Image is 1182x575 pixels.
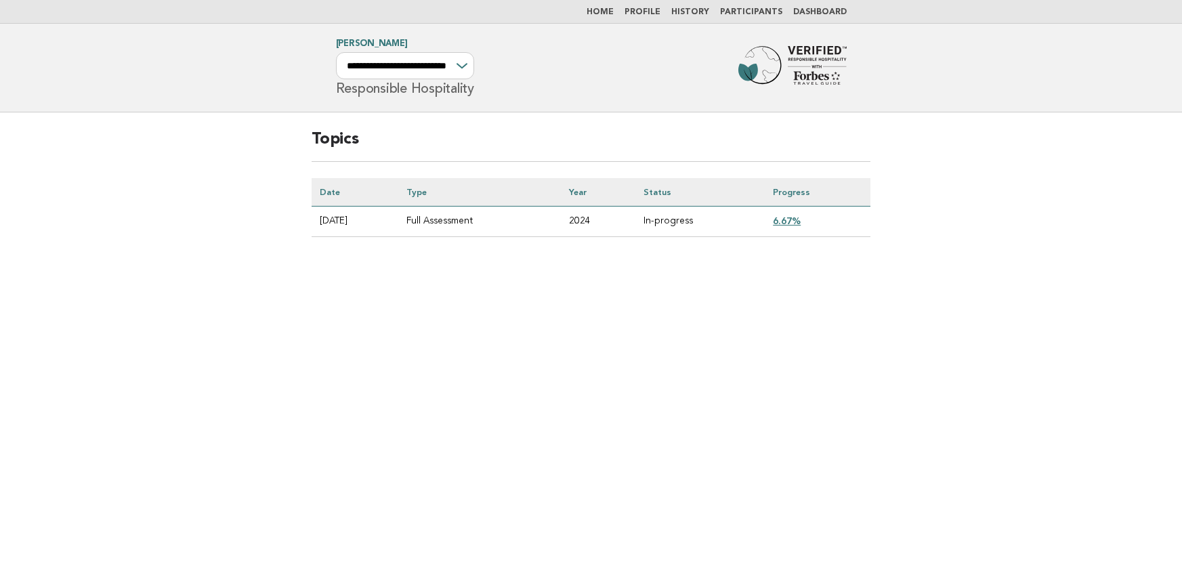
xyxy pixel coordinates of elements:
a: Profile [625,8,660,16]
th: Year [561,178,635,207]
a: Dashboard [793,8,847,16]
h2: Topics [312,129,870,162]
img: Forbes Travel Guide [738,46,847,89]
a: History [671,8,709,16]
a: Participants [720,8,782,16]
th: Progress [765,178,870,207]
td: In-progress [635,206,765,236]
a: [PERSON_NAME] [336,39,408,48]
td: [DATE] [312,206,398,236]
td: 2024 [561,206,635,236]
th: Type [398,178,561,207]
a: 6.67% [773,215,801,226]
td: Full Assessment [398,206,561,236]
th: Status [635,178,765,207]
a: Home [587,8,614,16]
h1: Responsible Hospitality [336,40,474,95]
th: Date [312,178,398,207]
